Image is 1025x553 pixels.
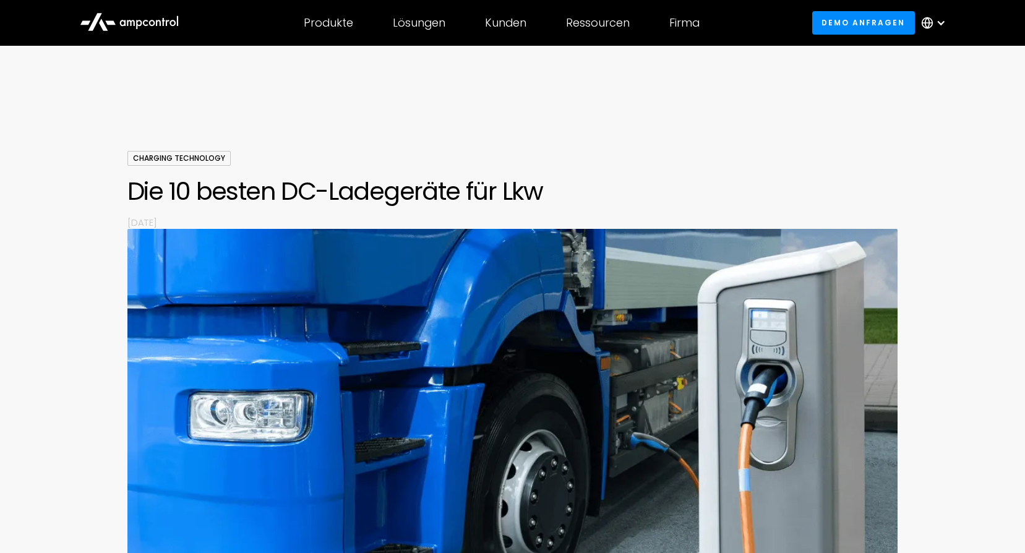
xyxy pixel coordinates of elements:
[485,16,526,30] div: Kunden
[669,16,700,30] div: Firma
[304,16,353,30] div: Produkte
[393,16,445,30] div: Lösungen
[127,176,898,206] h1: Die 10 besten DC-Ladegeräte für Lkw
[566,16,630,30] div: Ressourcen
[127,216,898,229] p: [DATE]
[812,11,915,34] a: Demo anfragen
[127,151,231,166] div: Charging Technology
